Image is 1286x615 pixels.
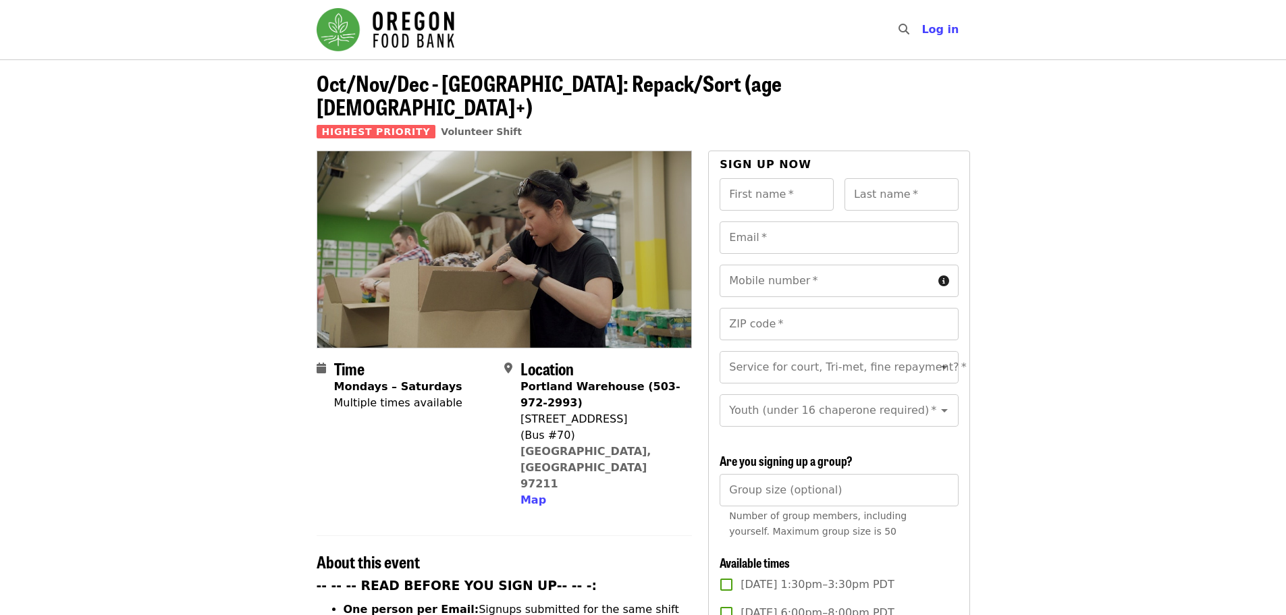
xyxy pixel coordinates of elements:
[317,151,692,347] img: Oct/Nov/Dec - Portland: Repack/Sort (age 8+) organized by Oregon Food Bank
[334,356,365,380] span: Time
[938,275,949,288] i: circle-info icon
[520,356,574,380] span: Location
[317,579,597,593] strong: -- -- -- READ BEFORE YOU SIGN UP-- -- -:
[921,23,959,36] span: Log in
[504,362,512,375] i: map-marker-alt icon
[520,427,681,444] div: (Bus #70)
[741,577,894,593] span: [DATE] 1:30pm–3:30pm PDT
[317,550,420,573] span: About this event
[720,554,790,571] span: Available times
[317,67,782,122] span: Oct/Nov/Dec - [GEOGRAPHIC_DATA]: Repack/Sort (age [DEMOGRAPHIC_DATA]+)
[441,126,522,137] a: Volunteer Shift
[317,125,436,138] span: Highest Priority
[845,178,959,211] input: Last name
[935,401,954,420] button: Open
[720,158,811,171] span: Sign up now
[317,8,454,51] img: Oregon Food Bank - Home
[917,14,928,46] input: Search
[520,493,546,506] span: Map
[720,452,853,469] span: Are you signing up a group?
[520,380,680,409] strong: Portland Warehouse (503-972-2993)
[720,221,958,254] input: Email
[334,395,462,411] div: Multiple times available
[729,510,907,537] span: Number of group members, including yourself. Maximum group size is 50
[520,445,651,490] a: [GEOGRAPHIC_DATA], [GEOGRAPHIC_DATA] 97211
[520,411,681,427] div: [STREET_ADDRESS]
[720,474,958,506] input: [object Object]
[520,492,546,508] button: Map
[899,23,909,36] i: search icon
[317,362,326,375] i: calendar icon
[935,358,954,377] button: Open
[911,16,969,43] button: Log in
[720,178,834,211] input: First name
[720,265,932,297] input: Mobile number
[720,308,958,340] input: ZIP code
[334,380,462,393] strong: Mondays – Saturdays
